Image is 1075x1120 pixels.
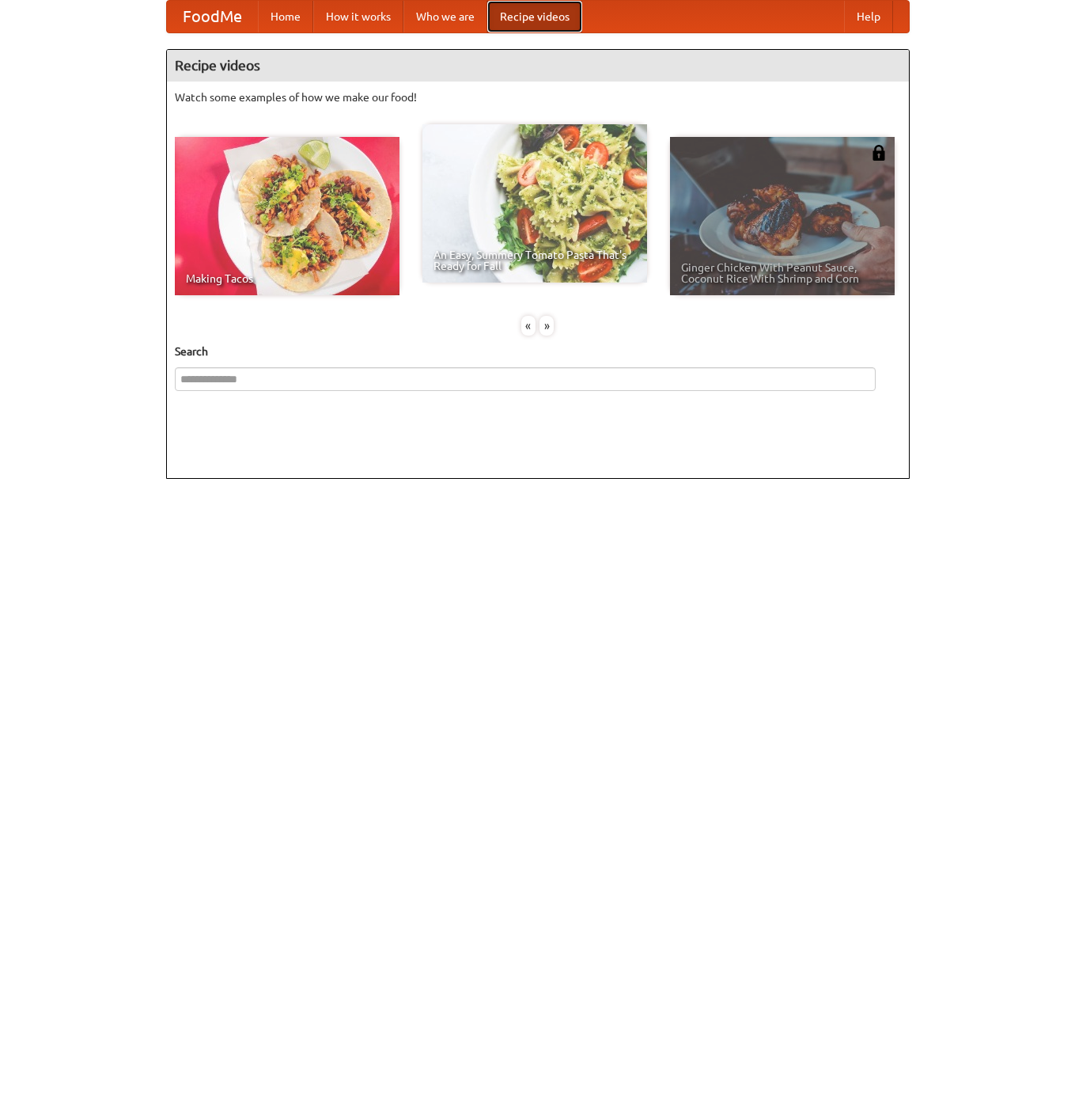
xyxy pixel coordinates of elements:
a: Home [258,1,313,32]
span: An Easy, Summery Tomato Pasta That's Ready for Fall [433,249,636,271]
h5: Search [175,344,901,359]
a: How it works [313,1,403,32]
a: Recipe videos [487,1,582,32]
div: « [521,316,536,336]
a: An Easy, Summery Tomato Pasta That's Ready for Fall [422,124,647,283]
span: Making Tacos [186,273,388,284]
img: 483408.png [871,145,887,161]
a: Help [844,1,893,32]
p: Watch some examples of how we make our food! [175,89,901,105]
h4: Recipe videos [167,50,909,82]
a: Who we are [403,1,487,32]
a: FoodMe [167,1,258,32]
a: Making Tacos [175,137,399,295]
div: » [539,316,554,336]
